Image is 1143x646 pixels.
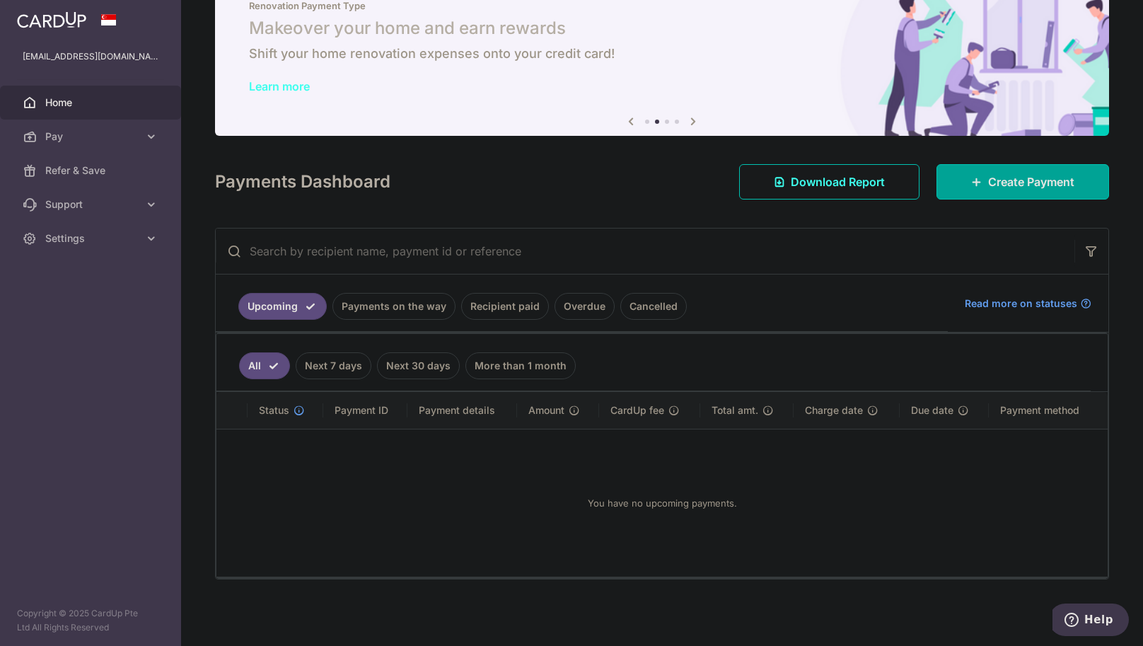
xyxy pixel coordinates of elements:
th: Payment method [989,392,1108,429]
span: Home [45,96,139,110]
a: Next 30 days [377,352,460,379]
a: All [239,352,290,379]
th: Payment ID [323,392,407,429]
h4: Payments Dashboard [215,169,390,195]
a: Read more on statuses [965,296,1091,311]
a: Cancelled [620,293,687,320]
span: Download Report [791,173,885,190]
a: Recipient paid [461,293,549,320]
a: Overdue [555,293,615,320]
span: Status [259,403,289,417]
span: Charge date [805,403,863,417]
span: Total amt. [712,403,758,417]
a: Payments on the way [332,293,456,320]
iframe: Opens a widget where you can find more information [1052,604,1129,639]
span: Support [45,197,139,212]
a: Download Report [739,164,919,200]
img: CardUp [17,11,86,28]
a: Learn more [249,79,310,93]
th: Payment details [407,392,516,429]
input: Search by recipient name, payment id or reference [216,229,1074,274]
span: Due date [911,403,953,417]
span: Settings [45,231,139,246]
span: Pay [45,129,139,144]
a: More than 1 month [465,352,576,379]
span: Refer & Save [45,163,139,178]
span: Create Payment [988,173,1074,190]
h5: Makeover your home and earn rewards [249,17,1075,40]
p: [EMAIL_ADDRESS][DOMAIN_NAME] [23,50,158,64]
a: Next 7 days [296,352,371,379]
a: Create Payment [936,164,1109,200]
span: Read more on statuses [965,296,1077,311]
h6: Shift your home renovation expenses onto your credit card! [249,45,1075,62]
span: CardUp fee [610,403,664,417]
div: You have no upcoming payments. [233,441,1091,565]
a: Upcoming [238,293,327,320]
span: Amount [528,403,564,417]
